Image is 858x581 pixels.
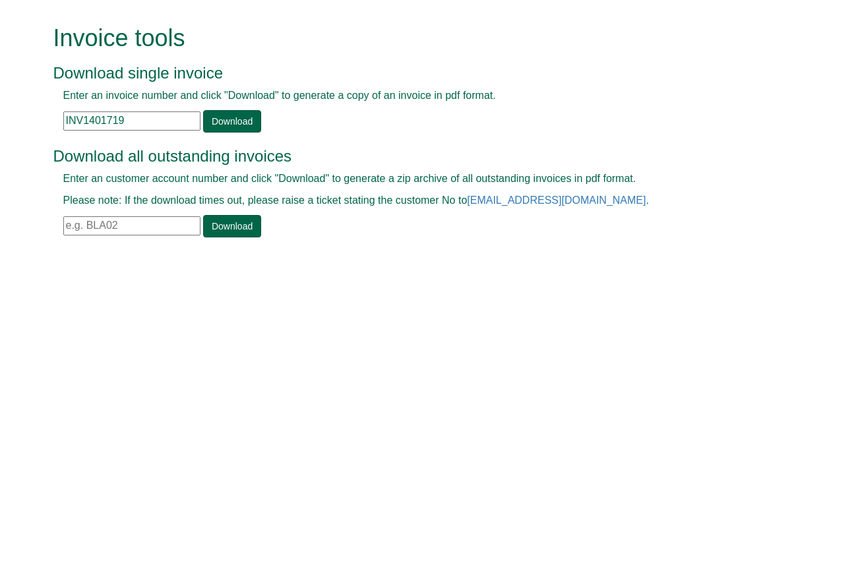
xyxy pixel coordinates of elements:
a: [EMAIL_ADDRESS][DOMAIN_NAME] [467,195,646,206]
input: e.g. INV1234 [63,111,200,131]
p: Enter an customer account number and click "Download" to generate a zip archive of all outstandin... [63,171,766,187]
h1: Invoice tools [53,25,776,51]
h3: Download single invoice [53,65,776,82]
h3: Download all outstanding invoices [53,148,776,165]
p: Enter an invoice number and click "Download" to generate a copy of an invoice in pdf format. [63,88,766,104]
a: Download [203,110,261,133]
p: Please note: If the download times out, please raise a ticket stating the customer No to . [63,193,766,208]
a: Download [203,215,261,237]
input: e.g. BLA02 [63,216,200,235]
